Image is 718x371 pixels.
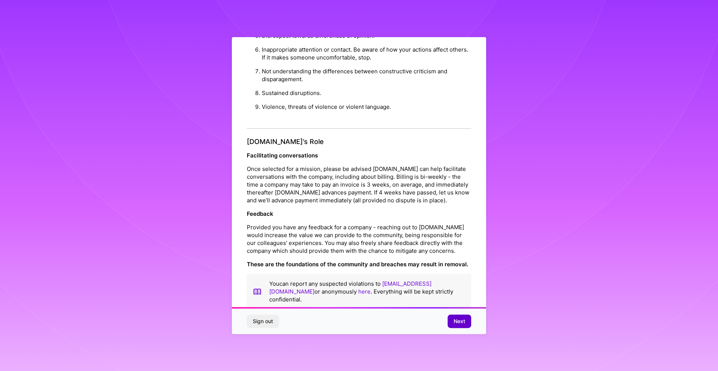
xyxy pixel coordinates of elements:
span: Next [454,318,465,325]
strong: Facilitating conversations [247,152,318,159]
li: Inappropriate attention or contact. Be aware of how your actions affect others. If it makes someo... [262,43,471,64]
li: Violence, threats of violence or violent language. [262,100,471,114]
img: book icon [253,280,262,304]
a: [EMAIL_ADDRESS][DOMAIN_NAME] [269,280,432,295]
strong: These are the foundations of the community and breaches may result in removal. [247,261,468,268]
button: Sign out [247,315,279,328]
h4: [DOMAIN_NAME]’s Role [247,138,471,146]
strong: Feedback [247,211,273,218]
p: You can report any suspected violations to or anonymously . Everything will be kept strictly conf... [269,280,465,304]
button: Next [448,315,471,328]
span: Sign out [253,318,273,325]
li: Sustained disruptions. [262,86,471,100]
p: Once selected for a mission, please be advised [DOMAIN_NAME] can help facilitate conversations wi... [247,165,471,205]
li: Not understanding the differences between constructive criticism and disparagement. [262,64,471,86]
a: here [358,288,371,295]
p: Provided you have any feedback for a company - reaching out to [DOMAIN_NAME] would increase the v... [247,224,471,255]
